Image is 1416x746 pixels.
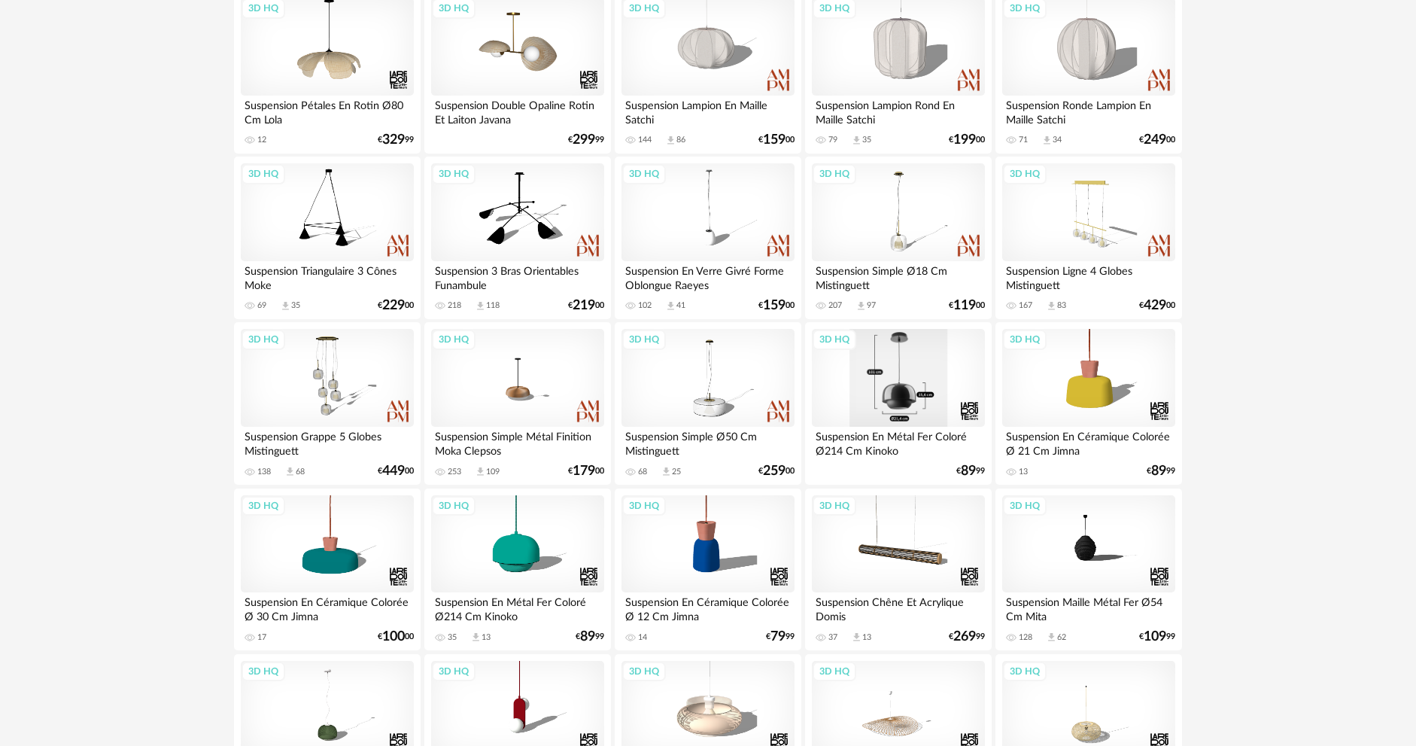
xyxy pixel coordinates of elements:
[805,157,992,319] a: 3D HQ Suspension Simple Ø18 Cm Mistinguett 207 Download icon 97 €11900
[622,164,666,184] div: 3D HQ
[1041,135,1053,146] span: Download icon
[1139,632,1175,642] div: € 99
[568,466,604,477] div: € 00
[1147,466,1175,477] div: € 99
[1002,592,1175,623] div: Suspension Maille Métal Fer Ø54 Cm Mita
[242,330,285,349] div: 3D HQ
[622,662,666,681] div: 3D HQ
[241,261,414,291] div: Suspension Triangulaire 3 Cônes Moke
[813,496,856,516] div: 3D HQ
[813,662,856,681] div: 3D HQ
[813,330,856,349] div: 3D HQ
[378,300,414,311] div: € 00
[953,135,976,145] span: 199
[1046,632,1057,643] span: Download icon
[851,135,862,146] span: Download icon
[1003,164,1047,184] div: 3D HQ
[382,135,405,145] span: 329
[568,135,604,145] div: € 99
[1053,135,1062,145] div: 34
[665,300,676,312] span: Download icon
[242,496,285,516] div: 3D HQ
[241,427,414,457] div: Suspension Grappe 5 Globes Mistinguett
[257,300,266,311] div: 69
[431,96,604,126] div: Suspension Double Opaline Rotin Et Laiton Javana
[234,322,421,485] a: 3D HQ Suspension Grappe 5 Globes Mistinguett 138 Download icon 68 €44900
[812,261,985,291] div: Suspension Simple Ø18 Cm Mistinguett
[995,489,1182,651] a: 3D HQ Suspension Maille Métal Fer Ø54 Cm Mita 128 Download icon 62 €10999
[1057,300,1066,311] div: 83
[573,135,595,145] span: 299
[855,300,867,312] span: Download icon
[766,632,795,642] div: € 99
[995,322,1182,485] a: 3D HQ Suspension En Céramique Colorée Ø 21 Cm Jimna 13 €8999
[241,592,414,623] div: Suspension En Céramique Colorée Ø 30 Cm Jimna
[1003,662,1047,681] div: 3D HQ
[1139,300,1175,311] div: € 00
[432,164,476,184] div: 3D HQ
[1002,261,1175,291] div: Suspension Ligne 4 Globes Mistinguett
[1144,632,1166,642] span: 109
[475,300,486,312] span: Download icon
[763,466,785,477] span: 259
[956,466,985,477] div: € 99
[961,466,976,477] span: 89
[234,157,421,319] a: 3D HQ Suspension Triangulaire 3 Cônes Moke 69 Download icon 35 €22900
[763,135,785,145] span: 159
[862,135,871,145] div: 35
[851,632,862,643] span: Download icon
[638,632,647,643] div: 14
[805,322,992,485] a: 3D HQ Suspension En Métal Fer Coloré Ø214 Cm Kinoko €8999
[241,96,414,126] div: Suspension Pétales En Rotin Ø80 Cm Lola
[676,300,685,311] div: 41
[949,300,985,311] div: € 00
[758,466,795,477] div: € 00
[661,466,672,477] span: Download icon
[638,300,652,311] div: 102
[573,466,595,477] span: 179
[296,467,305,477] div: 68
[995,157,1182,319] a: 3D HQ Suspension Ligne 4 Globes Mistinguett 167 Download icon 83 €42900
[676,135,685,145] div: 86
[257,467,271,477] div: 138
[486,300,500,311] div: 118
[448,467,461,477] div: 253
[621,592,795,623] div: Suspension En Céramique Colorée Ø 12 Cm Jimna
[949,135,985,145] div: € 00
[805,489,992,651] a: 3D HQ Suspension Chêne Et Acrylique Domis 37 Download icon 13 €26999
[615,489,801,651] a: 3D HQ Suspension En Céramique Colorée Ø 12 Cm Jimna 14 €7999
[1046,300,1057,312] span: Download icon
[424,489,611,651] a: 3D HQ Suspension En Métal Fer Coloré Ø214 Cm Kinoko 35 Download icon 13 €8999
[475,466,486,477] span: Download icon
[448,300,461,311] div: 218
[812,592,985,623] div: Suspension Chêne Et Acrylique Domis
[424,157,611,319] a: 3D HQ Suspension 3 Bras Orientables Funambule 218 Download icon 118 €21900
[568,300,604,311] div: € 00
[828,135,837,145] div: 79
[1019,467,1028,477] div: 13
[432,330,476,349] div: 3D HQ
[615,157,801,319] a: 3D HQ Suspension En Verre Givré Forme Oblongue Raeyes 102 Download icon 41 €15900
[382,466,405,477] span: 449
[1019,300,1032,311] div: 167
[280,300,291,312] span: Download icon
[482,632,491,643] div: 13
[431,427,604,457] div: Suspension Simple Métal Finition Moka Clepsos
[615,322,801,485] a: 3D HQ Suspension Simple Ø50 Cm Mistinguett 68 Download icon 25 €25900
[1151,466,1166,477] span: 89
[470,632,482,643] span: Download icon
[242,662,285,681] div: 3D HQ
[638,467,647,477] div: 68
[621,96,795,126] div: Suspension Lampion En Maille Satchi
[813,164,856,184] div: 3D HQ
[291,300,300,311] div: 35
[770,632,785,642] span: 79
[573,300,595,311] span: 219
[1003,496,1047,516] div: 3D HQ
[378,466,414,477] div: € 00
[1019,135,1028,145] div: 71
[378,135,414,145] div: € 99
[812,96,985,126] div: Suspension Lampion Rond En Maille Satchi
[1002,427,1175,457] div: Suspension En Céramique Colorée Ø 21 Cm Jimna
[953,632,976,642] span: 269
